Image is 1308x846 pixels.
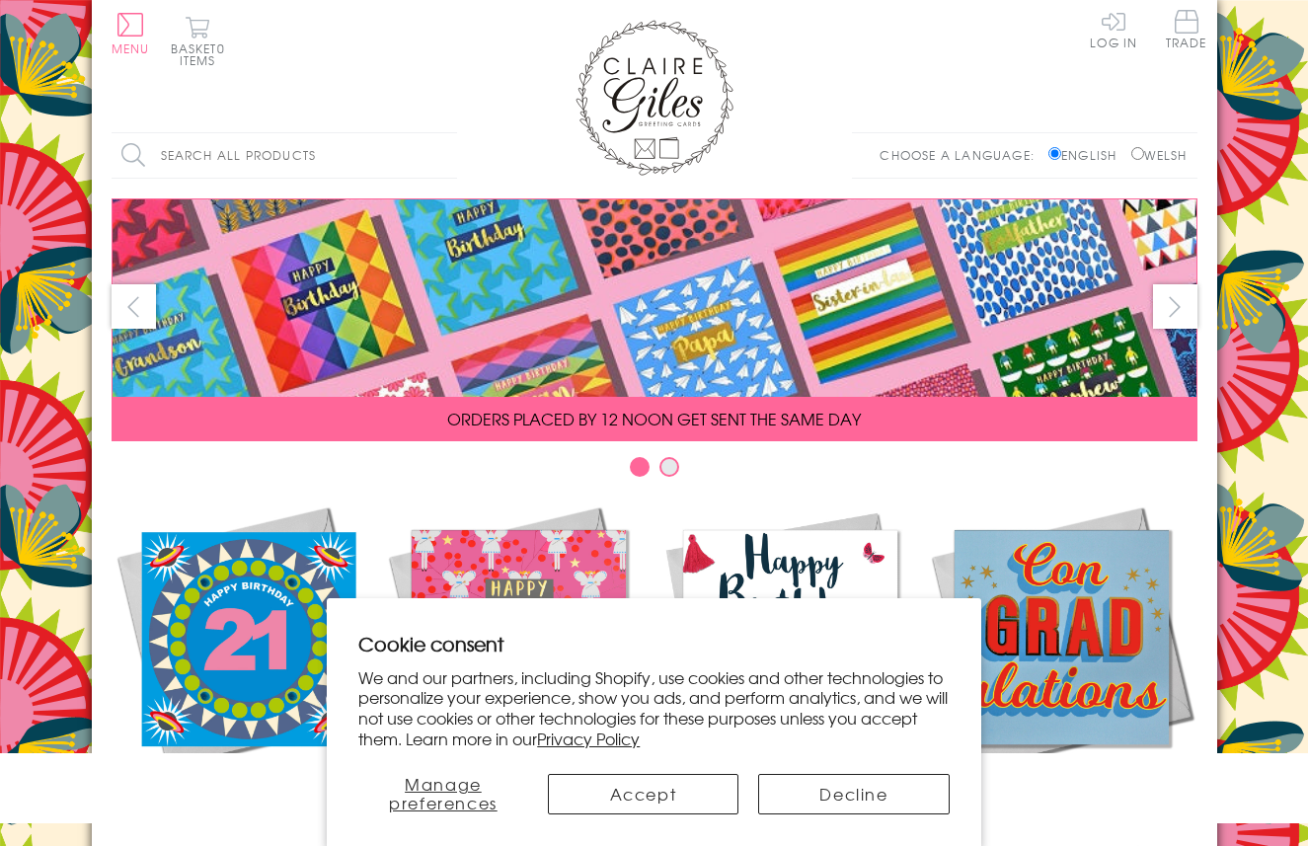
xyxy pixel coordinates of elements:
span: Menu [112,39,150,57]
button: next [1153,284,1197,329]
input: English [1048,147,1061,160]
h2: Cookie consent [358,630,950,657]
p: We and our partners, including Shopify, use cookies and other technologies to personalize your ex... [358,667,950,749]
span: Manage preferences [389,772,498,814]
a: Privacy Policy [537,727,640,750]
input: Welsh [1131,147,1144,160]
a: Academic [926,501,1197,811]
button: Carousel Page 1 (Current Slide) [630,457,650,477]
span: ORDERS PLACED BY 12 NOON GET SENT THE SAME DAY [447,407,861,430]
label: English [1048,146,1126,164]
button: Menu [112,13,150,54]
span: Trade [1166,10,1207,48]
input: Search all products [112,133,457,178]
label: Welsh [1131,146,1188,164]
a: Birthdays [654,501,926,811]
img: Claire Giles Greetings Cards [576,20,733,176]
a: Trade [1166,10,1207,52]
a: Christmas [383,501,654,811]
button: Manage preferences [358,774,527,814]
a: Log In [1090,10,1137,48]
div: Carousel Pagination [112,456,1197,487]
button: Decline [758,774,950,814]
button: Basket0 items [171,16,225,66]
button: Accept [548,774,739,814]
button: prev [112,284,156,329]
a: New Releases [112,501,383,811]
input: Search [437,133,457,178]
p: Choose a language: [880,146,1044,164]
span: 0 items [180,39,225,69]
button: Carousel Page 2 [659,457,679,477]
